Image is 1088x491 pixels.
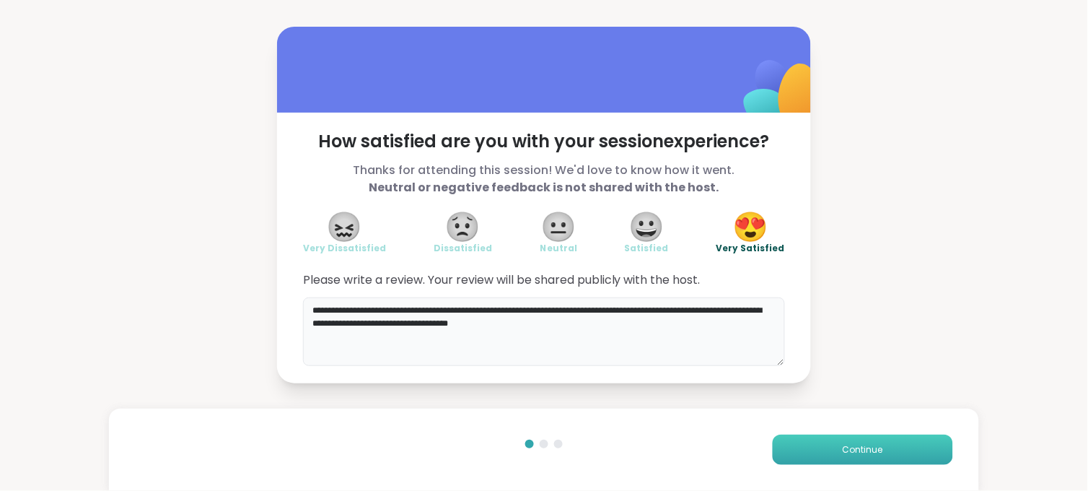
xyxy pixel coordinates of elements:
span: Very Satisfied [716,243,785,254]
span: Thanks for attending this session! We'd love to know how it went. [303,162,785,196]
span: How satisfied are you with your session experience? [303,130,785,153]
span: Dissatisfied [434,243,492,254]
img: ShareWell Logomark [710,22,854,166]
span: Please write a review. Your review will be shared publicly with the host. [303,271,785,289]
span: 😀 [629,214,665,240]
button: Continue [773,435,953,465]
span: Satisfied [625,243,669,254]
span: Neutral [540,243,577,254]
span: 😖 [327,214,363,240]
span: 😐 [540,214,576,240]
b: Neutral or negative feedback is not shared with the host. [369,179,719,196]
span: Continue [843,443,883,456]
span: 😟 [445,214,481,240]
span: Very Dissatisfied [303,243,386,254]
span: 😍 [733,214,769,240]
